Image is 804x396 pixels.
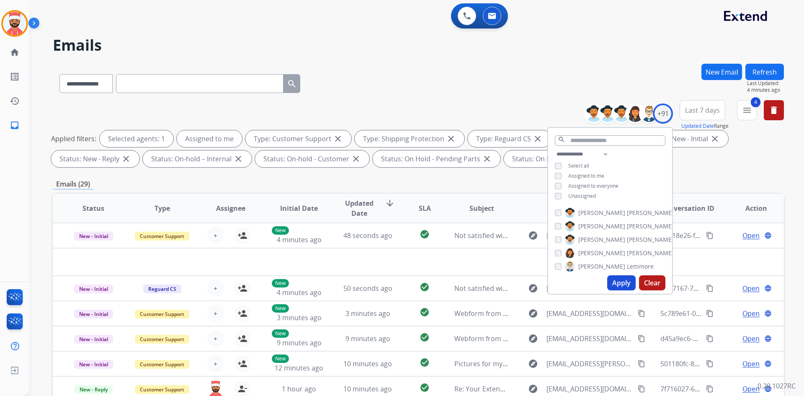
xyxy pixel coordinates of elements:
[568,172,604,179] span: Assigned to me
[135,335,189,344] span: Customer Support
[53,37,784,54] h2: Emails
[504,150,616,167] div: Status: On Hold - Servicers
[351,154,361,164] mat-icon: close
[742,230,760,241] span: Open
[685,109,720,112] span: Last 7 days
[706,335,714,342] mat-icon: content_copy
[121,154,131,164] mat-icon: close
[742,384,760,394] span: Open
[207,330,224,347] button: +
[343,359,392,368] span: 10 minutes ago
[742,105,752,115] mat-icon: menu
[764,360,772,368] mat-icon: language
[680,100,725,120] button: Last 7 days
[74,335,113,344] span: New - Initial
[468,130,551,147] div: Type: Reguard CS
[74,310,113,318] span: New - Initial
[237,308,247,318] mat-icon: person_add
[627,249,674,257] span: [PERSON_NAME]
[742,308,760,318] span: Open
[607,275,636,290] button: Apply
[82,203,104,213] span: Status
[255,150,369,167] div: Status: On-hold - Customer
[277,235,322,244] span: 4 minutes ago
[482,154,492,164] mat-icon: close
[546,308,633,318] span: [EMAIL_ADDRESS][DOMAIN_NAME]
[10,120,20,130] mat-icon: inbox
[207,355,224,372] button: +
[420,229,430,239] mat-icon: check_circle
[528,230,538,241] mat-icon: explore
[578,222,625,230] span: [PERSON_NAME]
[237,359,247,369] mat-icon: person_add
[469,203,494,213] span: Subject
[454,384,544,393] span: Re: Your Extend Virtual Card
[419,203,431,213] span: SLA
[272,355,289,363] p: New
[233,154,243,164] mat-icon: close
[758,381,796,391] p: 0.20.1027RC
[287,79,297,89] mat-icon: search
[135,310,189,318] span: Customer Support
[568,162,589,169] span: Select all
[558,136,565,143] mat-icon: search
[546,359,633,369] span: [EMAIL_ADDRESS][PERSON_NAME][DOMAIN_NAME]
[710,134,720,144] mat-icon: close
[345,309,390,318] span: 3 minutes ago
[237,334,247,344] mat-icon: person_add
[639,275,665,290] button: Clear
[706,232,714,239] mat-icon: content_copy
[343,231,392,240] span: 48 seconds ago
[578,262,625,271] span: [PERSON_NAME]
[764,232,772,239] mat-icon: language
[51,134,96,144] p: Applied filters:
[638,310,645,317] mat-icon: content_copy
[660,334,787,343] span: d45a9ec6-418f-447d-9af7-a160e6a7b8e9
[454,231,681,240] span: Not satisfied with claim id -Ashley D922-01 - Dining Uph Side Chair (2/cn)
[214,334,217,344] span: +
[272,329,289,338] p: New
[420,282,430,292] mat-icon: check_circle
[143,285,181,293] span: Reguard CS
[272,279,289,287] p: New
[546,230,633,241] span: [EMAIL_ADDRESS][DOMAIN_NAME]
[446,134,456,144] mat-icon: close
[135,232,189,241] span: Customer Support
[627,262,654,271] span: Lettimore
[74,360,113,369] span: New - Initial
[627,222,674,230] span: [PERSON_NAME]
[214,308,217,318] span: +
[237,230,247,241] mat-icon: person_add
[638,385,645,393] mat-icon: content_copy
[681,122,729,129] span: Range
[706,310,714,317] mat-icon: content_copy
[282,384,316,393] span: 1 hour ago
[747,80,784,87] span: Last Updated:
[143,150,252,167] div: Status: On-hold – Internal
[135,385,189,394] span: Customer Support
[764,335,772,342] mat-icon: language
[751,97,760,107] span: 4
[578,209,625,217] span: [PERSON_NAME]
[745,64,784,80] button: Refresh
[51,150,139,167] div: Status: New - Reply
[214,283,217,293] span: +
[216,203,245,213] span: Assignee
[345,334,390,343] span: 9 minutes ago
[280,203,318,213] span: Initial Date
[343,384,392,393] span: 10 minutes ago
[207,227,224,244] button: +
[3,12,26,35] img: avatar
[661,203,714,213] span: Conversation ID
[454,359,521,368] span: Pictures for my claim
[747,87,784,93] span: 4 minutes ago
[706,385,714,393] mat-icon: content_copy
[53,179,93,189] p: Emails (29)
[272,226,289,235] p: New
[578,236,625,244] span: [PERSON_NAME]
[237,384,247,394] mat-icon: person_remove
[715,194,784,223] th: Action
[706,360,714,368] mat-icon: content_copy
[533,134,543,144] mat-icon: close
[627,236,674,244] span: [PERSON_NAME]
